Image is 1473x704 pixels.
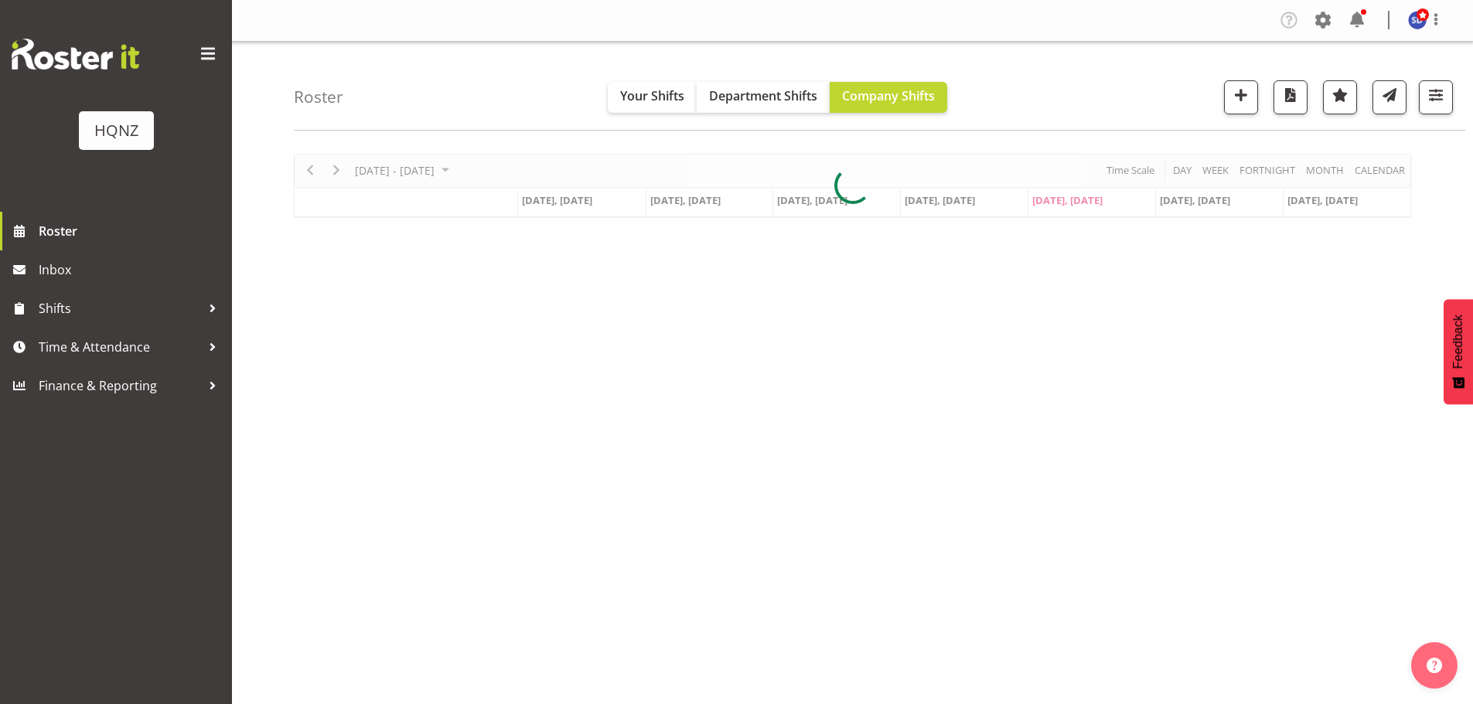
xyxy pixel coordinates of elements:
[709,87,817,104] span: Department Shifts
[39,297,201,320] span: Shifts
[1408,11,1427,29] img: simone-dekker10433.jpg
[608,82,697,113] button: Your Shifts
[39,335,201,359] span: Time & Attendance
[1419,80,1453,114] button: Filter Shifts
[1274,80,1308,114] button: Download a PDF of the roster according to the set date range.
[39,374,201,397] span: Finance & Reporting
[39,258,224,281] span: Inbox
[294,88,343,106] h4: Roster
[697,82,830,113] button: Department Shifts
[12,39,139,70] img: Rosterit website logo
[620,87,684,104] span: Your Shifts
[842,87,935,104] span: Company Shifts
[830,82,947,113] button: Company Shifts
[1444,299,1473,404] button: Feedback - Show survey
[39,219,224,243] span: Roster
[1427,658,1442,673] img: help-xxl-2.png
[1372,80,1407,114] button: Send a list of all shifts for the selected filtered period to all rostered employees.
[1224,80,1258,114] button: Add a new shift
[1323,80,1357,114] button: Highlight an important date within the roster.
[94,119,138,142] div: HQNZ
[1451,315,1465,369] span: Feedback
